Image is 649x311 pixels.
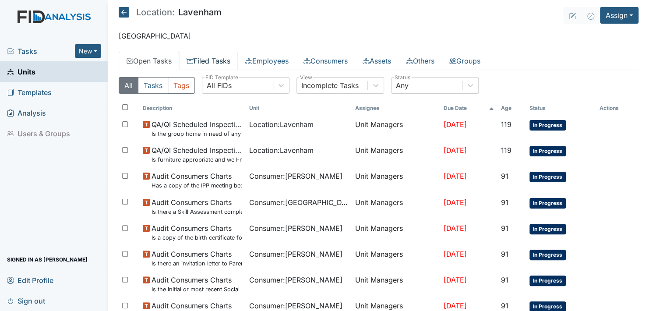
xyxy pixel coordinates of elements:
[501,198,508,207] span: 91
[352,245,440,271] td: Unit Managers
[600,7,638,24] button: Assign
[355,52,399,70] a: Assets
[444,250,467,258] span: [DATE]
[249,145,313,155] span: Location : Lavenham
[296,52,355,70] a: Consumers
[352,219,440,245] td: Unit Managers
[529,172,566,182] span: In Progress
[119,77,195,94] div: Type filter
[501,224,508,233] span: 91
[529,198,566,209] span: In Progress
[152,155,242,164] small: Is furniture appropriate and well-maintained (broken, missing pieces, sufficient number for seati...
[529,224,566,234] span: In Progress
[152,285,242,293] small: Is the initial or most recent Social Evaluation in the chart?
[7,273,53,287] span: Edit Profile
[249,171,342,181] span: Consumer : [PERSON_NAME]
[119,77,138,94] button: All
[497,101,526,116] th: Toggle SortBy
[529,276,566,286] span: In Progress
[152,171,242,190] span: Audit Consumers Charts Has a copy of the IPP meeting been sent to the Parent/Guardian within 30 d...
[152,181,242,190] small: Has a copy of the IPP meeting been sent to the Parent/Guardian [DATE] of the meeting?
[444,172,467,180] span: [DATE]
[152,233,242,242] small: Is a copy of the birth certificate found in the file?
[152,208,242,216] small: Is there a Skill Assessment completed and updated yearly (no more than one year old)
[249,249,342,259] span: Consumer : [PERSON_NAME]
[139,101,246,116] th: Toggle SortBy
[152,145,242,164] span: QA/QI Scheduled Inspection Is furniture appropriate and well-maintained (broken, missing pieces, ...
[152,249,242,268] span: Audit Consumers Charts Is there an invitation letter to Parent/Guardian for current years team me...
[7,85,52,99] span: Templates
[152,130,242,138] small: Is the group home in need of any outside repairs (paint, gutters, pressure wash, etc.)?
[444,120,467,129] span: [DATE]
[152,197,242,216] span: Audit Consumers Charts Is there a Skill Assessment completed and updated yearly (no more than one...
[249,300,342,311] span: Consumer : [PERSON_NAME]
[352,167,440,193] td: Unit Managers
[352,101,440,116] th: Assignee
[168,77,195,94] button: Tags
[152,119,242,138] span: QA/QI Scheduled Inspection Is the group home in need of any outside repairs (paint, gutters, pres...
[119,7,222,18] h5: Lavenham
[7,294,45,307] span: Sign out
[7,46,75,57] a: Tasks
[442,52,488,70] a: Groups
[301,80,359,91] div: Incomplete Tasks
[245,101,352,116] th: Toggle SortBy
[122,104,128,110] input: Toggle All Rows Selected
[136,8,175,17] span: Location:
[396,80,409,91] div: Any
[249,119,313,130] span: Location : Lavenham
[352,141,440,167] td: Unit Managers
[152,275,242,293] span: Audit Consumers Charts Is the initial or most recent Social Evaluation in the chart?
[596,101,638,116] th: Actions
[444,198,467,207] span: [DATE]
[352,194,440,219] td: Unit Managers
[399,52,442,70] a: Others
[440,101,497,116] th: Toggle SortBy
[529,250,566,260] span: In Progress
[249,197,348,208] span: Consumer : [GEOGRAPHIC_DATA][PERSON_NAME][GEOGRAPHIC_DATA]
[119,31,638,41] p: [GEOGRAPHIC_DATA]
[501,146,511,155] span: 119
[501,172,508,180] span: 91
[75,44,101,58] button: New
[152,223,242,242] span: Audit Consumers Charts Is a copy of the birth certificate found in the file?
[249,223,342,233] span: Consumer : [PERSON_NAME]
[119,52,179,70] a: Open Tasks
[238,52,296,70] a: Employees
[444,276,467,284] span: [DATE]
[152,259,242,268] small: Is there an invitation letter to Parent/Guardian for current years team meetings in T-Logs (Therap)?
[7,65,35,78] span: Units
[207,80,232,91] div: All FIDs
[444,224,467,233] span: [DATE]
[352,271,440,297] td: Unit Managers
[501,276,508,284] span: 91
[179,52,238,70] a: Filed Tasks
[501,250,508,258] span: 91
[7,253,88,266] span: Signed in as [PERSON_NAME]
[501,301,508,310] span: 91
[444,301,467,310] span: [DATE]
[529,146,566,156] span: In Progress
[526,101,596,116] th: Toggle SortBy
[501,120,511,129] span: 119
[529,120,566,131] span: In Progress
[138,77,168,94] button: Tasks
[7,106,46,120] span: Analysis
[249,275,342,285] span: Consumer : [PERSON_NAME]
[444,146,467,155] span: [DATE]
[352,116,440,141] td: Unit Managers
